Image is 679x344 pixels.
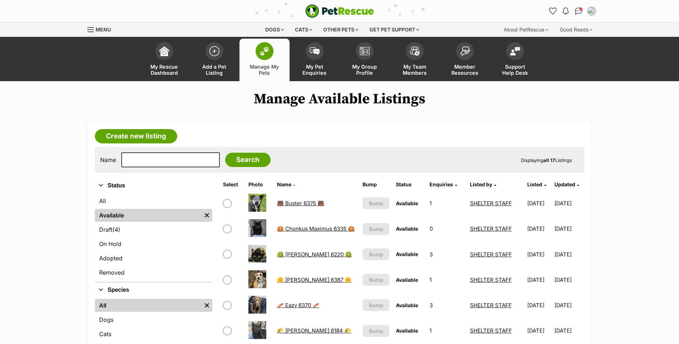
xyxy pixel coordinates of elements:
[547,5,597,17] ul: Account quick links
[290,39,340,81] a: My Pet Enquiries
[363,249,389,260] button: Bump
[427,216,466,241] td: 0
[470,200,512,207] a: SHELTER STAFF
[390,39,440,81] a: My Team Members
[202,209,212,222] a: Remove filter
[521,157,572,163] span: Displaying Listings
[95,313,212,326] a: Dogs
[277,200,324,207] a: 🐻 Buster 6375 🐻
[470,225,512,232] a: SHELTER STAFF
[524,216,554,241] td: [DATE]
[95,328,212,340] a: Cats
[554,318,584,343] td: [DATE]
[360,179,392,190] th: Bump
[189,39,239,81] a: Add a Pet Listing
[290,23,317,37] div: Cats
[524,267,554,292] td: [DATE]
[209,46,219,56] img: add-pet-listing-icon-0afa8454b4691262ce3f59096e99ab1cd57d4a30225e0717b998d2c9b9846f56.svg
[95,237,212,250] a: On Hold
[95,209,202,222] a: Available
[369,327,383,335] span: Bump
[360,47,370,55] img: group-profile-icon-3fa3cf56718a62981997c0bc7e787c4b2cf8bcc04b72c1350f741eb67cf2f40e.svg
[499,23,553,37] div: About PetRescue
[470,327,512,334] a: SHELTER STAFF
[427,267,466,292] td: 1
[363,325,389,337] button: Bump
[198,64,231,76] span: Add a Pet Listing
[470,181,492,187] span: Listed by
[427,242,466,267] td: 3
[202,299,212,312] a: Remove filter
[305,4,374,18] a: PetRescue
[95,285,212,295] button: Species
[87,23,116,35] a: Menu
[396,277,418,283] span: Available
[586,5,597,17] button: My account
[396,328,418,334] span: Available
[554,293,584,318] td: [DATE]
[159,46,169,56] img: dashboard-icon-eb2f2d2d3e046f16d808141f083e7271f6b2e854fb5c12c21221c1fb7104beca.svg
[470,251,512,258] a: SHELTER STAFF
[277,225,355,232] a: 🍪 Chonkus Maximus 6335 🍪
[95,129,177,143] a: Create new listing
[396,251,418,257] span: Available
[225,153,271,167] input: Search
[430,181,457,187] a: Enquiries
[260,46,270,56] img: manage-my-pets-icon-02211641906a0b7f246fdf0571729dbe1e7629f14944591b6c1af311fb30b64b.svg
[95,223,212,236] a: Draft
[393,179,426,190] th: Status
[554,181,575,187] span: Updated
[470,181,496,187] a: Listed by
[299,64,331,76] span: My Pet Enquiries
[527,181,542,187] span: Listed
[396,226,418,232] span: Available
[554,267,584,292] td: [DATE]
[277,251,352,258] a: 🥝 [PERSON_NAME] 6220 🥝
[363,299,389,311] button: Bump
[369,276,383,284] span: Bump
[490,39,540,81] a: Support Help Desk
[555,23,597,37] div: Good Reads
[246,179,273,190] th: Photo
[363,274,389,286] button: Bump
[364,23,424,37] div: Get pet support
[95,299,202,312] a: All
[396,302,418,308] span: Available
[588,8,595,15] img: SHELTER STAFF profile pic
[554,216,584,241] td: [DATE]
[470,302,512,309] a: SHELTER STAFF
[410,46,420,56] img: team-members-icon-5396bd8760b3fe7c0b43da4ab00e1e3bb1a5d9ba89233759b79545d2d3fc5d0d.svg
[430,181,453,187] span: translation missing: en.admin.listings.index.attributes.enquiries
[277,302,319,309] a: 🥓 Eazy 6370 🥓
[470,276,512,283] a: SHELTER STAFF
[260,23,289,37] div: Dogs
[239,39,290,81] a: Manage My Pets
[95,266,212,279] a: Removed
[524,318,554,343] td: [DATE]
[100,157,116,163] label: Name
[112,225,120,234] span: (4)
[95,181,212,190] button: Status
[427,293,466,318] td: 3
[369,200,383,207] span: Bump
[547,5,559,17] a: Favourites
[554,242,584,267] td: [DATE]
[369,251,383,258] span: Bump
[575,8,582,15] img: chat-41dd97257d64d25036548639549fe6c8038ab92f7586957e7f3b1b290dea8141.svg
[396,200,418,206] span: Available
[499,64,531,76] span: Support Help Desk
[95,193,212,282] div: Status
[554,191,584,216] td: [DATE]
[310,47,320,55] img: pet-enquiries-icon-7e3ad2cf08bfb03b45e93fb7055b45f3efa6380592205ae92323e6603595dc1f.svg
[460,46,470,56] img: member-resources-icon-8e73f808a243e03378d46382f2149f9095a855e16c252ad45f914b54edf8863c.svg
[148,64,180,76] span: My Rescue Dashboard
[560,5,572,17] button: Notifications
[543,157,555,163] strong: all 17
[318,23,363,37] div: Other pets
[427,318,466,343] td: 1
[554,181,579,187] a: Updated
[248,64,281,76] span: Manage My Pets
[139,39,189,81] a: My Rescue Dashboard
[524,191,554,216] td: [DATE]
[340,39,390,81] a: My Group Profile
